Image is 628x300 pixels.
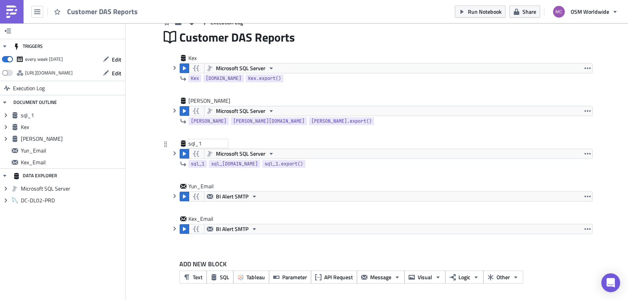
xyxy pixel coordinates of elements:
[370,273,391,281] span: Message
[99,53,125,65] button: Edit
[262,160,305,168] a: sql_1.export()
[188,75,201,82] a: Kex
[522,7,536,16] span: Share
[204,106,277,116] button: Microsoft SQL Server
[216,224,248,234] span: BI Alert SMTP
[468,7,502,16] span: Run Notebook
[203,75,244,82] a: [DOMAIN_NAME]
[191,117,226,125] span: [PERSON_NAME]
[233,271,269,284] button: Tableau
[204,64,277,73] button: Microsoft SQL Server
[311,271,357,284] button: API Request
[204,149,277,158] button: Microsoft SQL Server
[191,75,199,82] span: Kex
[265,160,303,168] span: sql_1.export()
[13,169,57,183] div: DATA EXPLORER
[206,75,241,82] span: [DOMAIN_NAME]
[21,112,123,119] span: sql_1
[179,30,296,45] span: Customer DAS Reports
[311,117,372,125] span: [PERSON_NAME].export()
[21,147,123,154] span: Yun_Email
[67,7,139,16] span: Customer DAS Reports
[455,5,506,18] button: Run Notebook
[188,54,220,62] span: Kex
[170,149,179,158] button: Hide content
[188,160,207,168] a: sql_1
[248,75,281,82] span: Kex.export()
[13,81,45,95] span: Execution Log
[204,192,260,201] button: BI Alert SMTP
[552,5,566,18] img: Avatar
[188,117,229,125] a: [PERSON_NAME]
[246,273,265,281] span: Tableau
[112,69,121,77] span: Edit
[21,124,123,131] span: Kex
[404,271,445,284] button: Visual
[21,159,123,166] span: Kex_Email
[216,106,265,116] span: Microsoft SQL Server
[571,7,609,16] span: OSM Worldwide
[458,273,470,281] span: Logic
[216,64,265,73] span: Microsoft SQL Server
[445,271,484,284] button: Logic
[179,259,593,269] label: ADD NEW BLOCK
[216,149,265,158] span: Microsoft SQL Server
[188,215,220,223] span: Kex_Email
[170,106,179,115] button: Hide content
[601,273,620,292] div: Open Intercom Messenger
[357,271,405,284] button: Message
[112,55,121,64] span: Edit
[179,271,207,284] button: Text
[13,95,57,109] div: DOCUMENT OUTLINE
[497,273,510,281] span: Other
[204,224,260,234] button: BI Alert SMTP
[220,273,229,281] span: SQL
[211,160,258,168] span: sql_[DOMAIN_NAME]
[21,197,123,204] span: DC-DL02-PRD
[324,273,353,281] span: API Request
[21,185,123,192] span: Microsoft SQL Server
[188,182,220,190] span: Yun_Email
[25,53,63,65] div: every week on Tuesday
[170,224,179,233] button: Hide content
[170,63,179,73] button: Hide content
[231,117,307,125] a: [PERSON_NAME][DOMAIN_NAME]
[418,273,432,281] span: Visual
[13,39,43,53] div: TRIGGERS
[21,135,123,142] span: [PERSON_NAME]
[483,271,523,284] button: Other
[25,67,73,79] div: https://pushmetrics.io/api/v1/report/W2rb700LDw/webhook?token=40963d50afc7417f9dcaceeb93ace983
[509,5,540,18] button: Share
[548,3,622,20] button: OSM Worldwide
[209,160,260,168] a: sql_[DOMAIN_NAME]
[282,273,307,281] span: Parameter
[5,5,18,18] img: PushMetrics
[170,191,179,201] button: Hide content
[216,192,248,201] span: BI Alert SMTP
[269,271,311,284] button: Parameter
[309,117,374,125] a: [PERSON_NAME].export()
[188,140,220,147] span: sql_1
[206,271,234,284] button: SQL
[99,67,125,79] button: Edit
[188,97,231,105] span: [PERSON_NAME]
[191,160,204,168] span: sql_1
[246,75,283,82] a: Kex.export()
[233,117,305,125] span: [PERSON_NAME][DOMAIN_NAME]
[193,273,203,281] span: Text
